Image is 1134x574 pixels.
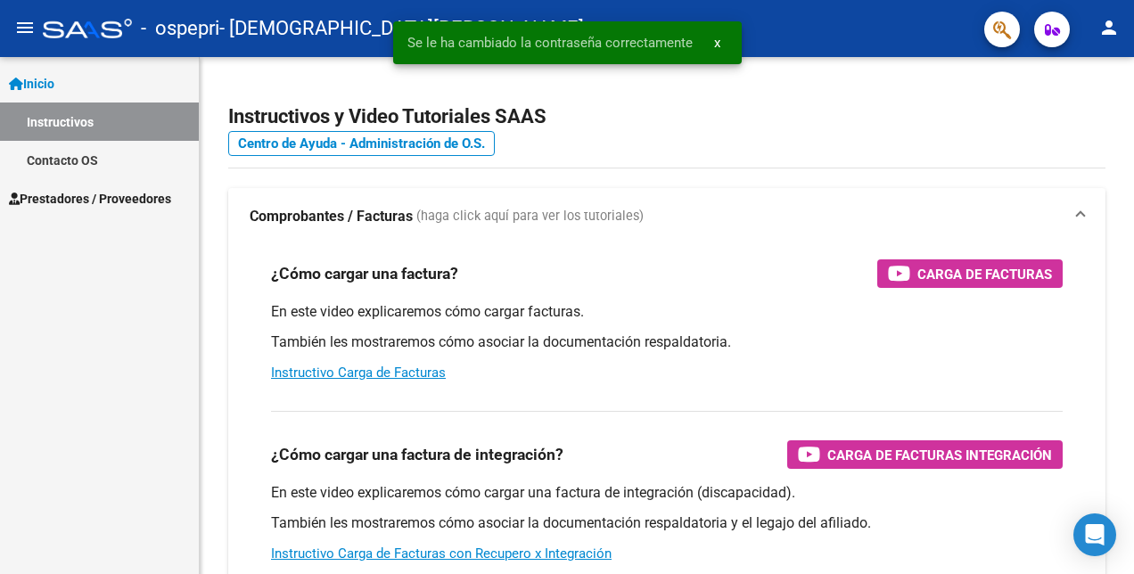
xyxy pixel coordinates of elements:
button: x [700,27,735,59]
span: Se le ha cambiado la contraseña correctamente [407,34,693,52]
button: Carga de Facturas [877,259,1063,288]
div: Open Intercom Messenger [1073,513,1116,556]
span: Carga de Facturas [917,263,1052,285]
mat-icon: menu [14,17,36,38]
h2: Instructivos y Video Tutoriales SAAS [228,100,1105,134]
span: x [714,35,720,51]
span: - ospepri [141,9,219,48]
strong: Comprobantes / Facturas [250,207,413,226]
a: Centro de Ayuda - Administración de O.S. [228,131,495,156]
span: Inicio [9,74,54,94]
button: Carga de Facturas Integración [787,440,1063,469]
span: Carga de Facturas Integración [827,444,1052,466]
h3: ¿Cómo cargar una factura de integración? [271,442,563,467]
p: En este video explicaremos cómo cargar una factura de integración (discapacidad). [271,483,1063,503]
h3: ¿Cómo cargar una factura? [271,261,458,286]
span: (haga click aquí para ver los tutoriales) [416,207,644,226]
a: Instructivo Carga de Facturas [271,365,446,381]
p: En este video explicaremos cómo cargar facturas. [271,302,1063,322]
p: También les mostraremos cómo asociar la documentación respaldatoria. [271,332,1063,352]
mat-expansion-panel-header: Comprobantes / Facturas (haga click aquí para ver los tutoriales) [228,188,1105,245]
span: - [DEMOGRAPHIC_DATA][PERSON_NAME] [219,9,584,48]
mat-icon: person [1098,17,1120,38]
span: Prestadores / Proveedores [9,189,171,209]
a: Instructivo Carga de Facturas con Recupero x Integración [271,545,612,562]
p: También les mostraremos cómo asociar la documentación respaldatoria y el legajo del afiliado. [271,513,1063,533]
